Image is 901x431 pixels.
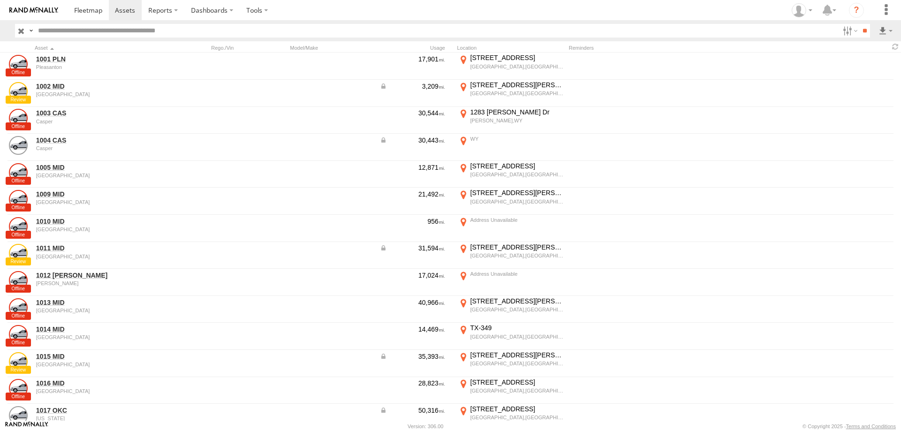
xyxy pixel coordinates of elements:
[36,55,165,63] a: 1001 PLN
[36,227,165,232] div: undefined
[36,362,165,367] div: undefined
[9,325,28,344] a: View Asset Details
[36,388,165,394] div: undefined
[457,216,565,241] label: Click to View Current Location
[5,422,48,431] a: Visit our Website
[36,334,165,340] div: undefined
[878,24,893,38] label: Export results as...
[457,162,565,187] label: Click to View Current Location
[457,108,565,133] label: Click to View Current Location
[470,117,564,124] div: [PERSON_NAME],WY
[36,352,165,361] a: 1015 MID
[457,243,565,268] label: Click to View Current Location
[470,360,564,367] div: [GEOGRAPHIC_DATA],[GEOGRAPHIC_DATA]
[470,81,564,89] div: [STREET_ADDRESS][PERSON_NAME]
[890,42,901,51] span: Refresh
[36,325,165,333] a: 1014 MID
[36,64,165,70] div: undefined
[470,198,564,205] div: [GEOGRAPHIC_DATA],[GEOGRAPHIC_DATA]
[9,298,28,317] a: View Asset Details
[9,379,28,398] a: View Asset Details
[380,271,445,280] div: 17,024
[380,163,445,172] div: 12,871
[380,136,445,144] div: Data from Vehicle CANbus
[470,136,564,142] div: WY
[36,199,165,205] div: undefined
[470,405,564,413] div: [STREET_ADDRESS]
[9,109,28,128] a: View Asset Details
[9,406,28,425] a: View Asset Details
[9,82,28,101] a: View Asset Details
[457,324,565,349] label: Click to View Current Location
[211,45,286,51] div: Rego./Vin
[457,53,565,79] label: Click to View Current Location
[36,173,165,178] div: undefined
[36,416,165,421] div: undefined
[569,45,719,51] div: Reminders
[846,423,896,429] a: Terms and Conditions
[380,55,445,63] div: 17,901
[9,163,28,182] a: View Asset Details
[36,163,165,172] a: 1005 MID
[788,3,816,17] div: Randy Yohe
[470,63,564,70] div: [GEOGRAPHIC_DATA],[GEOGRAPHIC_DATA]
[380,325,445,333] div: 14,469
[470,297,564,305] div: [STREET_ADDRESS][PERSON_NAME]
[36,406,165,415] a: 1017 OKC
[470,351,564,359] div: [STREET_ADDRESS][PERSON_NAME]
[9,217,28,236] a: View Asset Details
[9,244,28,263] a: View Asset Details
[36,298,165,307] a: 1013 MID
[470,324,564,332] div: TX-349
[9,271,28,290] a: View Asset Details
[380,190,445,198] div: 21,492
[470,414,564,421] div: [GEOGRAPHIC_DATA],[GEOGRAPHIC_DATA]
[36,308,165,313] div: undefined
[380,109,445,117] div: 30,544
[36,379,165,387] a: 1016 MID
[36,119,165,124] div: undefined
[36,217,165,226] a: 1010 MID
[27,24,35,38] label: Search Query
[36,254,165,259] div: undefined
[457,45,565,51] div: Location
[470,90,564,97] div: [GEOGRAPHIC_DATA],[GEOGRAPHIC_DATA]
[380,379,445,387] div: 28,823
[457,297,565,322] label: Click to View Current Location
[470,162,564,170] div: [STREET_ADDRESS]
[470,171,564,178] div: [GEOGRAPHIC_DATA],[GEOGRAPHIC_DATA]
[380,406,445,415] div: Data from Vehicle CANbus
[457,81,565,106] label: Click to View Current Location
[470,378,564,386] div: [STREET_ADDRESS]
[9,190,28,209] a: View Asset Details
[9,136,28,155] a: View Asset Details
[36,136,165,144] a: 1004 CAS
[36,109,165,117] a: 1003 CAS
[35,45,166,51] div: Click to Sort
[9,7,58,14] img: rand-logo.svg
[849,3,864,18] i: ?
[470,53,564,62] div: [STREET_ADDRESS]
[470,243,564,251] div: [STREET_ADDRESS][PERSON_NAME]
[380,217,445,226] div: 956
[457,405,565,430] label: Click to View Current Location
[36,280,165,286] div: undefined
[378,45,453,51] div: Usage
[36,244,165,252] a: 1011 MID
[380,352,445,361] div: Data from Vehicle CANbus
[839,24,859,38] label: Search Filter Options
[457,351,565,376] label: Click to View Current Location
[802,423,896,429] div: © Copyright 2025 -
[36,91,165,97] div: undefined
[290,45,374,51] div: Model/Make
[9,55,28,74] a: View Asset Details
[380,82,445,91] div: Data from Vehicle CANbus
[36,145,165,151] div: undefined
[457,270,565,295] label: Click to View Current Location
[470,306,564,313] div: [GEOGRAPHIC_DATA],[GEOGRAPHIC_DATA]
[380,244,445,252] div: Data from Vehicle CANbus
[9,352,28,371] a: View Asset Details
[380,298,445,307] div: 40,966
[470,189,564,197] div: [STREET_ADDRESS][PERSON_NAME]
[408,423,443,429] div: Version: 306.00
